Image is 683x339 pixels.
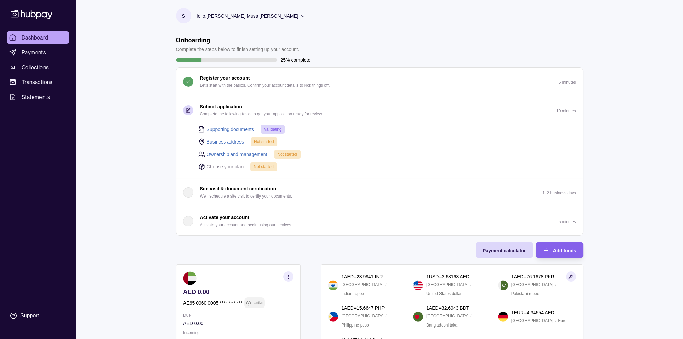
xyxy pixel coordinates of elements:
p: [GEOGRAPHIC_DATA] [426,312,468,320]
span: Not started [254,139,274,144]
p: 1–2 business days [542,191,576,195]
a: Support [7,309,69,323]
p: Complete the following tasks to get your application ready for review. [200,110,323,118]
img: ae [183,271,197,285]
p: Choose your plan [207,163,244,171]
p: We'll schedule a site visit to certify your documents. [200,192,292,200]
p: Hello, [PERSON_NAME] Musa [PERSON_NAME] [195,12,298,20]
p: [GEOGRAPHIC_DATA] [341,281,383,288]
p: Philippine peso [341,321,369,329]
p: Inactive [251,299,263,307]
button: Register your account Let's start with the basics. Confirm your account details to kick things of... [176,68,583,96]
img: bd [413,312,423,322]
span: Collections [22,63,49,71]
a: Supporting documents [207,126,254,133]
div: Submit application Complete the following tasks to get your application ready for review.10 minutes [176,125,583,178]
p: Site visit & document certification [200,185,276,192]
p: 1 USD = 3.68163 AED [426,273,469,280]
span: Payment calculator [483,248,526,253]
p: Complete the steps below to finish setting up your account. [176,46,300,53]
p: S [182,12,185,20]
span: Add funds [553,248,576,253]
span: Validating [264,127,282,132]
p: 5 minutes [558,219,576,224]
a: Statements [7,91,69,103]
p: 5 minutes [558,80,576,85]
p: [GEOGRAPHIC_DATA] [341,312,383,320]
p: Activate your account [200,214,249,221]
p: Register your account [200,74,250,82]
button: Add funds [536,242,583,258]
img: de [498,312,508,322]
p: Submit application [200,103,242,110]
span: Statements [22,93,50,101]
a: Business address [207,138,244,146]
p: 1 AED = 23.9941 INR [341,273,383,280]
p: [GEOGRAPHIC_DATA] [511,317,553,324]
span: Transactions [22,78,53,86]
p: [GEOGRAPHIC_DATA] [426,281,468,288]
img: pk [498,280,508,290]
p: 25% complete [281,56,311,64]
p: / [470,312,471,320]
a: Payments [7,46,69,58]
p: / [555,281,556,288]
span: Not started [254,164,274,169]
button: Payment calculator [476,242,533,258]
p: 1 AED = 76.1678 PKR [511,273,554,280]
p: 1 AED = 15.6647 PHP [341,304,385,312]
p: Pakistani rupee [511,290,539,297]
h1: Onboarding [176,36,300,44]
p: AED 0.00 [183,320,293,327]
a: Ownership and management [207,151,267,158]
p: United States dollar [426,290,462,297]
a: Collections [7,61,69,73]
p: AED 0.00 [183,288,293,296]
img: in [328,280,338,290]
p: 1 AED = 32.6943 BDT [426,304,469,312]
p: / [555,317,556,324]
p: Due [183,312,293,319]
button: Site visit & document certification We'll schedule a site visit to certify your documents.1–2 bus... [176,178,583,207]
p: 1 EUR = 4.34554 AED [511,309,554,316]
a: Dashboard [7,31,69,44]
p: 10 minutes [556,109,576,113]
img: us [413,280,423,290]
span: Dashboard [22,33,48,42]
p: / [470,281,471,288]
span: Not started [277,152,297,157]
img: ph [328,312,338,322]
p: [GEOGRAPHIC_DATA] [511,281,553,288]
div: Support [20,312,39,319]
span: Payments [22,48,46,56]
p: / [385,281,386,288]
p: Indian rupee [341,290,364,297]
p: Bangladeshi taka [426,321,457,329]
a: Transactions [7,76,69,88]
p: / [385,312,386,320]
button: Activate your account Activate your account and begin using our services.5 minutes [176,207,583,235]
p: Activate your account and begin using our services. [200,221,292,229]
p: Incoming [183,329,293,336]
p: Let's start with the basics. Confirm your account details to kick things off. [200,82,330,89]
button: Submit application Complete the following tasks to get your application ready for review.10 minutes [176,96,583,125]
p: Euro [558,317,566,324]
